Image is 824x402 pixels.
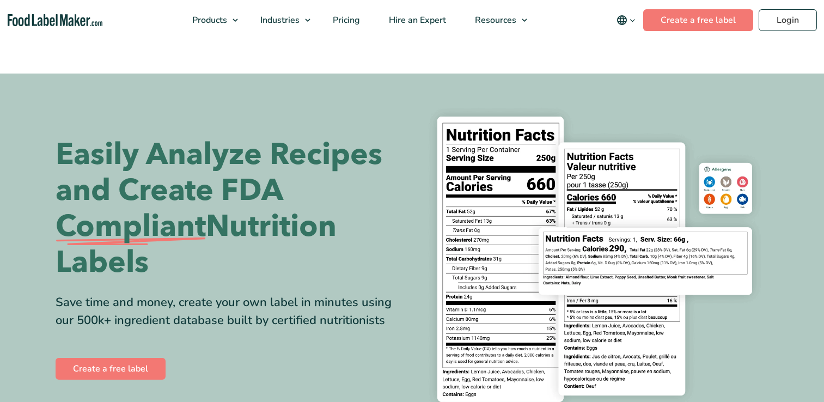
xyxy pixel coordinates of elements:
a: Login [759,9,817,31]
div: Save time and money, create your own label in minutes using our 500k+ ingredient database built b... [56,294,404,330]
span: Resources [472,14,517,26]
a: Create a free label [56,358,166,380]
a: Create a free label [643,9,753,31]
span: Compliant [56,209,206,245]
span: Industries [257,14,301,26]
span: Products [189,14,228,26]
span: Pricing [329,14,361,26]
span: Hire an Expert [386,14,447,26]
h1: Easily Analyze Recipes and Create FDA Nutrition Labels [56,137,404,281]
